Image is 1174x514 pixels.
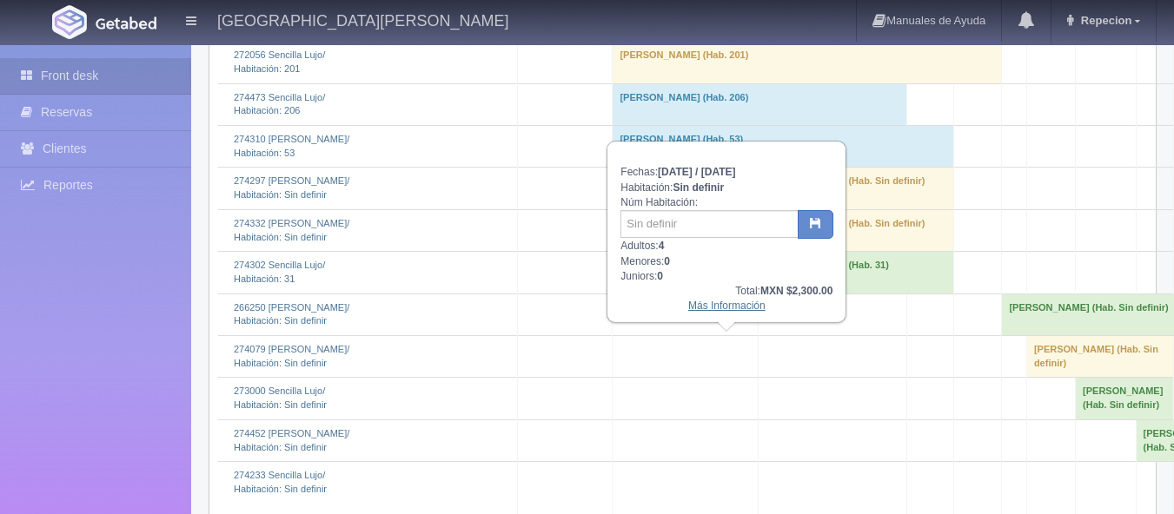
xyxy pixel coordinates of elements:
img: Getabed [96,16,156,30]
a: 266250 [PERSON_NAME]/Habitación: Sin definir [234,302,349,326]
td: [PERSON_NAME] (Hab. 206) [613,83,907,125]
td: [PERSON_NAME] (Hab. Sin definir) [1026,336,1174,378]
b: Sin definir [673,181,724,194]
b: 4 [659,240,665,252]
div: Fechas: Habitación: Núm Habitación: Adultos: Menores: Juniors: [608,142,845,321]
b: [DATE] / [DATE] [658,166,736,178]
td: [PERSON_NAME] (Hab. 201) [613,42,1002,83]
a: 274302 Sencilla Lujo/Habitación: 31 [234,260,325,284]
a: 274233 Sencilla Lujo/Habitación: Sin definir [234,470,327,494]
a: 274452 [PERSON_NAME]/Habitación: Sin definir [234,428,349,452]
a: 274473 Sencilla Lujo/Habitación: 206 [234,92,325,116]
a: 274332 [PERSON_NAME]/Habitación: Sin definir [234,218,349,242]
b: 0 [657,270,663,282]
a: Más Información [688,300,766,312]
td: [PERSON_NAME] (Hab. Sin definir) [1076,378,1174,419]
a: 274079 [PERSON_NAME]/Habitación: Sin definir [234,344,349,368]
a: 272056 Sencilla Lujo/Habitación: 201 [234,49,325,74]
a: 274310 [PERSON_NAME]/Habitación: 53 [234,134,349,158]
a: 273000 Sencilla Lujo/Habitación: Sin definir [234,385,327,410]
img: Getabed [52,5,87,39]
td: [PERSON_NAME] (Hab. Sin definir) [759,168,954,209]
a: 274297 [PERSON_NAME]/Habitación: Sin definir [234,175,349,200]
td: [PERSON_NAME] (Hab. Sin definir) [759,209,954,251]
b: MXN $2,300.00 [760,285,832,297]
td: [PERSON_NAME] (Hab. 31) [759,252,954,293]
div: Total: [620,284,832,299]
td: [PERSON_NAME] (Hab. 53) [613,126,953,168]
input: Sin definir [620,210,799,238]
h4: [GEOGRAPHIC_DATA][PERSON_NAME] [217,9,508,30]
span: Repecion [1077,14,1132,27]
b: 0 [664,255,670,267]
